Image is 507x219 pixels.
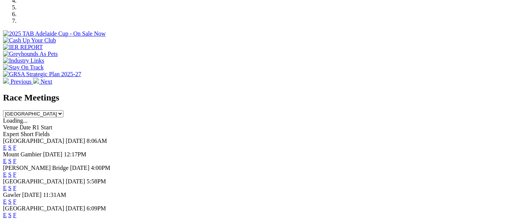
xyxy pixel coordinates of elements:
span: Short [21,131,34,137]
span: 6:09PM [87,205,106,211]
span: [GEOGRAPHIC_DATA] [3,178,64,184]
a: S [8,198,12,205]
a: E [3,144,7,151]
a: S [8,158,12,164]
a: F [13,171,17,178]
span: Gawler [3,192,21,198]
a: E [3,185,7,191]
span: Fields [35,131,50,137]
a: F [13,144,17,151]
span: Venue [3,124,18,130]
span: 12:17PM [64,151,86,157]
span: [DATE] [70,165,90,171]
img: Greyhounds As Pets [3,51,58,57]
img: 2025 TAB Adelaide Cup - On Sale Now [3,30,106,37]
a: S [8,212,12,218]
a: F [13,185,17,191]
span: Next [41,78,52,85]
span: [GEOGRAPHIC_DATA] [3,138,64,144]
a: F [13,198,17,205]
a: E [3,198,7,205]
a: S [8,185,12,191]
img: chevron-left-pager-white.svg [3,78,9,84]
span: Previous [11,78,32,85]
span: [DATE] [66,178,85,184]
span: Mount Gambier [3,151,42,157]
a: S [8,144,12,151]
span: Loading... [3,117,27,124]
img: IER REPORT [3,44,43,51]
span: [DATE] [66,138,85,144]
h2: Race Meetings [3,93,504,103]
span: Expert [3,131,19,137]
a: Previous [3,78,33,85]
a: E [3,171,7,178]
a: F [13,212,17,218]
a: Next [33,78,52,85]
span: R1 Start [32,124,52,130]
span: 4:00PM [91,165,110,171]
span: [GEOGRAPHIC_DATA] [3,205,64,211]
img: Stay On Track [3,64,44,71]
span: [DATE] [22,192,42,198]
span: 8:06AM [87,138,107,144]
img: Cash Up Your Club [3,37,56,44]
span: [DATE] [43,151,63,157]
span: Date [20,124,31,130]
span: [PERSON_NAME] Bridge [3,165,69,171]
span: 11:31AM [43,192,66,198]
img: Industry Links [3,57,44,64]
a: E [3,212,7,218]
img: GRSA Strategic Plan 2025-27 [3,71,81,78]
img: chevron-right-pager-white.svg [33,78,39,84]
a: F [13,158,17,164]
a: E [3,158,7,164]
span: 5:58PM [87,178,106,184]
span: [DATE] [66,205,85,211]
a: S [8,171,12,178]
